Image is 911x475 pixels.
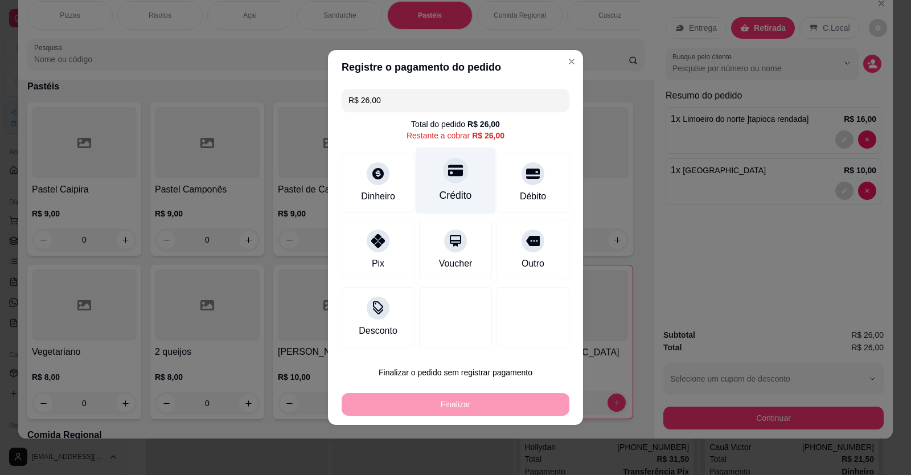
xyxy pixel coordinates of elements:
div: Desconto [359,324,397,338]
div: R$ 26,00 [472,130,504,141]
header: Registre o pagamento do pedido [328,50,583,84]
button: Close [563,52,581,71]
div: Outro [522,257,544,271]
div: R$ 26,00 [467,118,500,130]
input: Ex.: hambúrguer de cordeiro [348,89,563,112]
div: Total do pedido [411,118,500,130]
div: Débito [520,190,546,203]
div: Crédito [440,188,472,203]
button: Finalizar o pedido sem registrar pagamento [342,361,569,384]
div: Voucher [439,257,473,271]
div: Pix [372,257,384,271]
div: Restante a cobrar [407,130,504,141]
div: Dinheiro [361,190,395,203]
